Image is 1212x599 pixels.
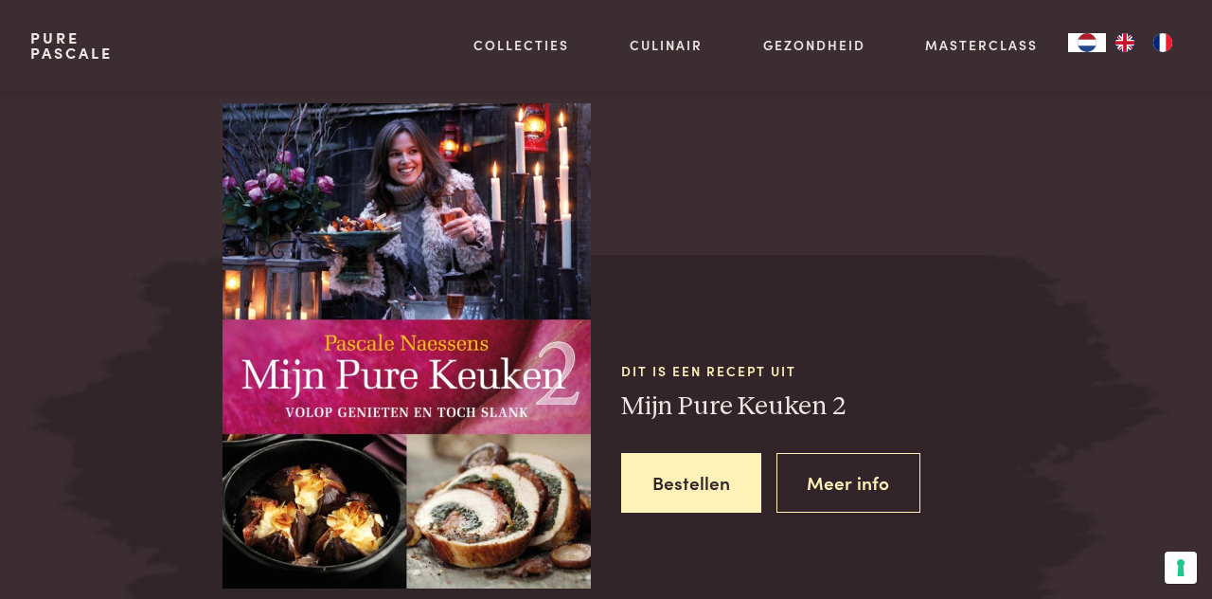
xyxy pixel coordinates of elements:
[621,390,989,424] h3: Mijn Pure Keuken 2
[1106,33,1182,52] ul: Language list
[473,35,569,55] a: Collecties
[776,453,921,513] a: Meer info
[30,30,113,61] a: PurePascale
[763,35,865,55] a: Gezondheid
[621,361,989,381] span: Dit is een recept uit
[925,35,1038,55] a: Masterclass
[621,453,761,513] a: Bestellen
[630,35,703,55] a: Culinair
[1068,33,1182,52] aside: Language selected: Nederlands
[1068,33,1106,52] div: Language
[1106,33,1144,52] a: EN
[1165,552,1197,584] button: Uw voorkeuren voor toestemming voor trackingtechnologieën
[1144,33,1182,52] a: FR
[1068,33,1106,52] a: NL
